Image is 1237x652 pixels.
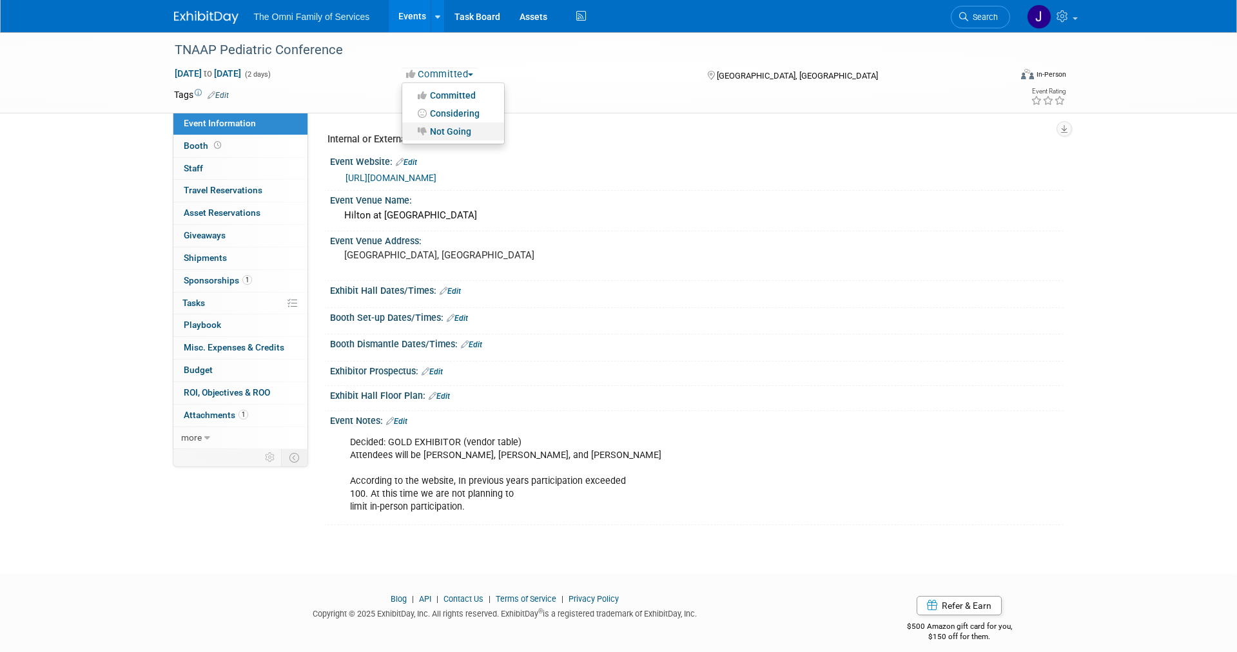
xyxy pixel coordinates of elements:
a: Privacy Policy [569,594,619,604]
div: Exhibitor Prospectus: [330,361,1064,378]
a: Booth [173,135,307,157]
span: (2 days) [244,70,271,79]
a: Edit [447,314,468,323]
pre: [GEOGRAPHIC_DATA], [GEOGRAPHIC_DATA] [344,249,621,261]
div: Event Rating [1031,88,1066,95]
div: Event Format [934,67,1067,86]
span: Shipments [184,253,227,263]
span: Attachments [184,410,248,420]
span: 1 [239,410,248,419]
span: [DATE] [DATE] [174,68,242,79]
img: ExhibitDay [174,11,239,24]
span: [GEOGRAPHIC_DATA], [GEOGRAPHIC_DATA] [717,71,878,81]
a: more [173,427,307,449]
a: Edit [396,158,417,167]
span: Search [968,12,998,22]
div: In-Person [1036,70,1066,79]
sup: ® [538,608,543,615]
span: | [433,594,442,604]
a: Tasks [173,292,307,314]
a: Misc. Expenses & Credits [173,337,307,359]
div: TNAAP Pediatric Conference [170,39,991,62]
a: Refer & Earn [917,596,1002,615]
a: Sponsorships1 [173,270,307,292]
span: to [202,68,214,79]
span: Travel Reservations [184,185,262,195]
span: Tasks [182,298,205,308]
a: Not Going [402,122,504,140]
span: 1 [242,275,252,285]
span: The Omni Family of Services [254,12,370,22]
div: Copyright © 2025 ExhibitDay, Inc. All rights reserved. ExhibitDay is a registered trademark of Ex... [174,605,837,620]
span: Budget [184,365,213,375]
div: $500 Amazon gift card for you, [855,613,1064,642]
div: Event Website: [330,152,1064,169]
td: Toggle Event Tabs [281,449,307,466]
a: Giveaways [173,225,307,247]
a: Budget [173,360,307,381]
a: Terms of Service [496,594,556,604]
a: Attachments1 [173,405,307,427]
span: Booth not reserved yet [211,140,224,150]
span: Staff [184,163,203,173]
div: Event Venue Name: [330,191,1064,207]
button: Committed [402,68,478,81]
div: Exhibit Hall Dates/Times: [330,281,1064,298]
a: Edit [422,367,443,376]
a: Asset Reservations [173,202,307,224]
a: Contact Us [443,594,483,604]
a: Considering [402,104,504,122]
span: | [558,594,567,604]
span: | [409,594,417,604]
img: Format-Inperson.png [1021,69,1034,79]
a: Edit [386,417,407,426]
span: ROI, Objectives & ROO [184,387,270,398]
div: $150 off for them. [855,631,1064,642]
div: Booth Dismantle Dates/Times: [330,334,1064,351]
a: Playbook [173,314,307,336]
div: Internal or External [327,133,1054,146]
span: Event Information [184,118,256,128]
div: Event Notes: [330,411,1064,428]
a: Event Information [173,113,307,135]
a: Travel Reservations [173,180,307,202]
a: [URL][DOMAIN_NAME] [346,173,436,183]
div: Decided: GOLD EXHIBITOR (vendor table) Attendees will be [PERSON_NAME], [PERSON_NAME], and [PERSO... [341,430,922,520]
a: Edit [208,91,229,100]
div: Event Venue Address: [330,231,1064,247]
img: Jennifer Wigal [1027,5,1051,29]
td: Tags [174,88,229,101]
span: Sponsorships [184,275,252,285]
span: Misc. Expenses & Credits [184,342,284,352]
a: API [419,594,431,604]
a: Blog [391,594,407,604]
a: Edit [429,392,450,401]
span: Booth [184,140,224,151]
span: | [485,594,494,604]
span: more [181,432,202,443]
a: Search [951,6,1010,28]
div: Booth Set-up Dates/Times: [330,308,1064,325]
div: Exhibit Hall Floor Plan: [330,386,1064,403]
td: Personalize Event Tab Strip [259,449,282,466]
a: Shipments [173,247,307,269]
a: Committed [402,86,504,104]
a: ROI, Objectives & ROO [173,382,307,404]
span: Asset Reservations [184,207,260,218]
div: Hilton at [GEOGRAPHIC_DATA] [340,206,1054,225]
a: Edit [461,340,482,349]
span: Giveaways [184,230,226,240]
span: Playbook [184,320,221,330]
a: Staff [173,158,307,180]
a: Edit [440,287,461,296]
